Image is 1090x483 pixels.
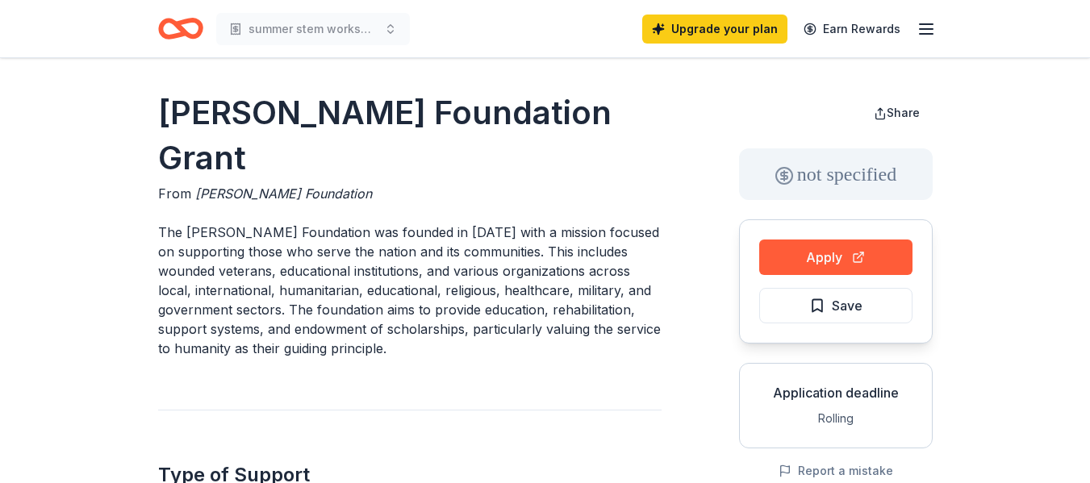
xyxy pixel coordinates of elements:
span: summer stem workshop [248,19,378,39]
button: Save [759,288,913,323]
p: The [PERSON_NAME] Foundation was founded in [DATE] with a mission focused on supporting those who... [158,223,662,358]
a: Upgrade your plan [642,15,787,44]
div: not specified [739,148,933,200]
button: Apply [759,239,913,275]
h1: [PERSON_NAME] Foundation Grant [158,90,662,181]
div: Rolling [753,409,919,428]
button: Share [861,97,933,129]
div: Application deadline [753,383,919,402]
span: [PERSON_NAME] Foundation [195,185,372,202]
a: Home [158,10,203,48]
button: summer stem workshop [216,13,410,45]
span: Save [832,295,862,316]
div: From [158,184,662,203]
a: Earn Rewards [794,15,910,44]
span: Share [887,106,920,119]
button: Report a mistake [779,461,893,481]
